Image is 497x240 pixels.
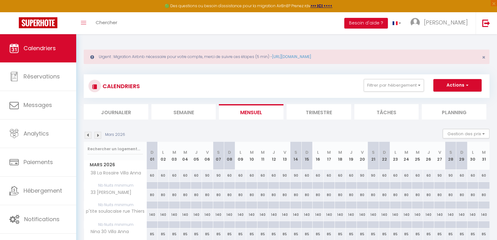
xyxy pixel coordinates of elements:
div: 80 [312,189,323,201]
div: 90 [202,170,213,181]
div: 80 [357,189,368,201]
div: 140 [202,209,213,221]
div: 85 [456,228,467,240]
span: Nina 30 Villa Anna [85,228,130,235]
abbr: M [416,149,420,155]
div: 140 [312,209,323,221]
div: 80 [346,189,357,201]
th: 01 [147,142,158,170]
div: 140 [390,209,401,221]
div: 85 [169,228,180,240]
div: 80 [290,189,301,201]
span: 38 La Rosaire Villa Anna [85,170,143,177]
div: 60 [312,170,323,181]
div: 85 [478,228,489,240]
div: 80 [401,189,412,201]
div: 90 [357,170,368,181]
span: p'tite soulacaise rue Thiers [85,209,145,214]
abbr: V [438,149,441,155]
div: 140 [412,209,423,221]
div: 140 [434,209,445,221]
div: 60 [478,170,489,181]
li: Semaine [151,104,216,120]
li: Tâches [354,104,419,120]
span: Nb Nuits minimum [84,201,146,208]
div: 80 [301,189,312,201]
div: 80 [147,189,158,201]
abbr: D [151,149,154,155]
th: 28 [445,142,456,170]
div: 85 [434,228,445,240]
li: Trimestre [287,104,351,120]
div: 85 [423,228,434,240]
div: 60 [467,170,478,181]
div: 60 [390,170,401,181]
abbr: S [449,149,452,155]
div: 140 [180,209,191,221]
span: Paiements [24,158,53,166]
abbr: M [183,149,187,155]
abbr: M [482,149,486,155]
span: Mars 2026 [84,160,146,169]
div: 60 [379,170,390,181]
div: 80 [224,189,235,201]
th: 21 [368,142,379,170]
div: 80 [423,189,434,201]
div: 140 [169,209,180,221]
div: 60 [324,170,335,181]
div: 80 [202,189,213,201]
button: Besoin d'aide ? [344,18,388,29]
a: [URL][DOMAIN_NAME] [272,54,311,59]
h3: CALENDRIERS [101,79,140,93]
span: 33 [PERSON_NAME] [85,189,133,196]
div: 80 [169,189,180,201]
div: 60 [147,170,158,181]
abbr: L [394,149,396,155]
span: Nb Nuits minimum [84,182,146,189]
div: 60 [246,170,257,181]
abbr: L [472,149,474,155]
div: 60 [301,170,312,181]
a: >>> ICI <<<< [310,3,332,8]
div: 90 [445,170,456,181]
abbr: J [272,149,275,155]
img: ... [410,18,420,27]
div: 85 [346,228,357,240]
div: 140 [246,209,257,221]
div: 80 [158,189,169,201]
th: 02 [158,142,169,170]
div: 140 [478,209,489,221]
div: 85 [290,228,301,240]
th: 07 [213,142,224,170]
div: 60 [456,170,467,181]
abbr: V [361,149,364,155]
abbr: V [206,149,209,155]
abbr: S [217,149,220,155]
abbr: D [383,149,386,155]
div: 60 [235,170,246,181]
th: 05 [191,142,202,170]
abbr: M [172,149,176,155]
div: 80 [268,189,279,201]
div: 140 [290,209,301,221]
th: 31 [478,142,489,170]
div: 60 [180,170,191,181]
div: 140 [456,209,467,221]
abbr: L [162,149,164,155]
abbr: M [338,149,342,155]
div: 140 [335,209,346,221]
div: 85 [257,228,268,240]
li: Mensuel [219,104,283,120]
abbr: J [195,149,198,155]
span: Analytics [24,130,49,137]
div: 140 [257,209,268,221]
img: logout [482,19,490,27]
th: 24 [401,142,412,170]
div: 80 [456,189,467,201]
div: 80 [324,189,335,201]
th: 03 [169,142,180,170]
th: 19 [346,142,357,170]
div: 140 [368,209,379,221]
div: 85 [368,228,379,240]
img: Super Booking [19,17,57,28]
